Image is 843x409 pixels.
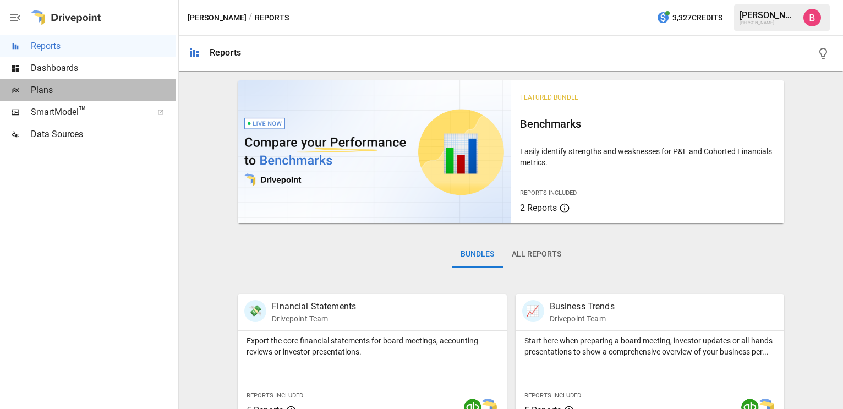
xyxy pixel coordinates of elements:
[188,11,247,25] button: [PERSON_NAME]
[520,94,578,101] span: Featured Bundle
[520,115,775,133] h6: Benchmarks
[520,189,577,197] span: Reports Included
[524,392,581,399] span: Reports Included
[797,2,828,33] button: Benny Fellows
[79,104,86,118] span: ™
[452,241,503,268] button: Bundles
[672,11,722,25] span: 3,327 Credits
[503,241,570,268] button: All Reports
[803,9,821,26] img: Benny Fellows
[247,392,303,399] span: Reports Included
[740,10,797,20] div: [PERSON_NAME]
[31,84,176,97] span: Plans
[272,300,356,313] p: Financial Statements
[740,20,797,25] div: [PERSON_NAME]
[31,40,176,53] span: Reports
[31,106,145,119] span: SmartModel
[247,335,497,357] p: Export the core financial statements for board meetings, accounting reviews or investor presentat...
[238,80,511,223] img: video thumbnail
[522,300,544,322] div: 📈
[272,313,356,324] p: Drivepoint Team
[210,47,241,58] div: Reports
[550,313,615,324] p: Drivepoint Team
[244,300,266,322] div: 💸
[520,203,557,213] span: 2 Reports
[31,128,176,141] span: Data Sources
[524,335,775,357] p: Start here when preparing a board meeting, investor updates or all-hands presentations to show a ...
[249,11,253,25] div: /
[31,62,176,75] span: Dashboards
[520,146,775,168] p: Easily identify strengths and weaknesses for P&L and Cohorted Financials metrics.
[652,8,727,28] button: 3,327Credits
[550,300,615,313] p: Business Trends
